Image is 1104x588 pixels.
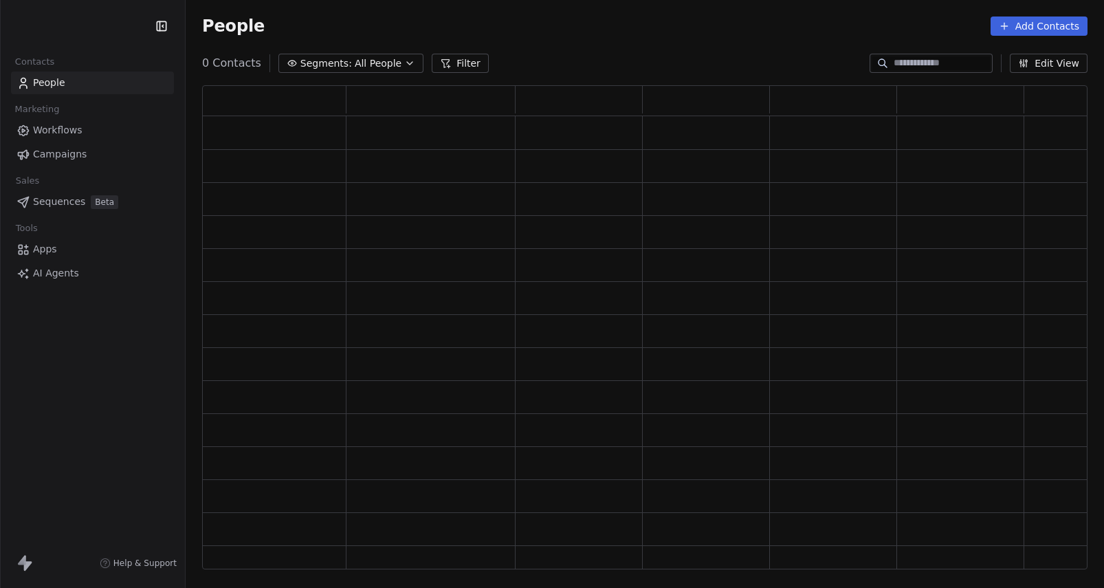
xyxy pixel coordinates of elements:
span: All People [355,56,401,71]
span: Contacts [9,52,60,72]
span: Segments: [300,56,352,71]
span: People [33,76,65,90]
span: People [202,16,265,36]
a: SequencesBeta [11,190,174,213]
span: Apps [33,242,57,257]
button: Filter [432,54,489,73]
a: AI Agents [11,262,174,285]
span: Campaigns [33,147,87,162]
span: AI Agents [33,266,79,281]
span: Marketing [9,99,65,120]
span: Beta [91,195,118,209]
a: Workflows [11,119,174,142]
a: People [11,72,174,94]
button: Edit View [1010,54,1088,73]
a: Campaigns [11,143,174,166]
a: Help & Support [100,558,177,569]
a: Apps [11,238,174,261]
span: Tools [10,218,43,239]
button: Add Contacts [991,17,1088,36]
span: 0 Contacts [202,55,261,72]
span: Sequences [33,195,85,209]
span: Workflows [33,123,82,138]
span: Help & Support [113,558,177,569]
span: Sales [10,171,45,191]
